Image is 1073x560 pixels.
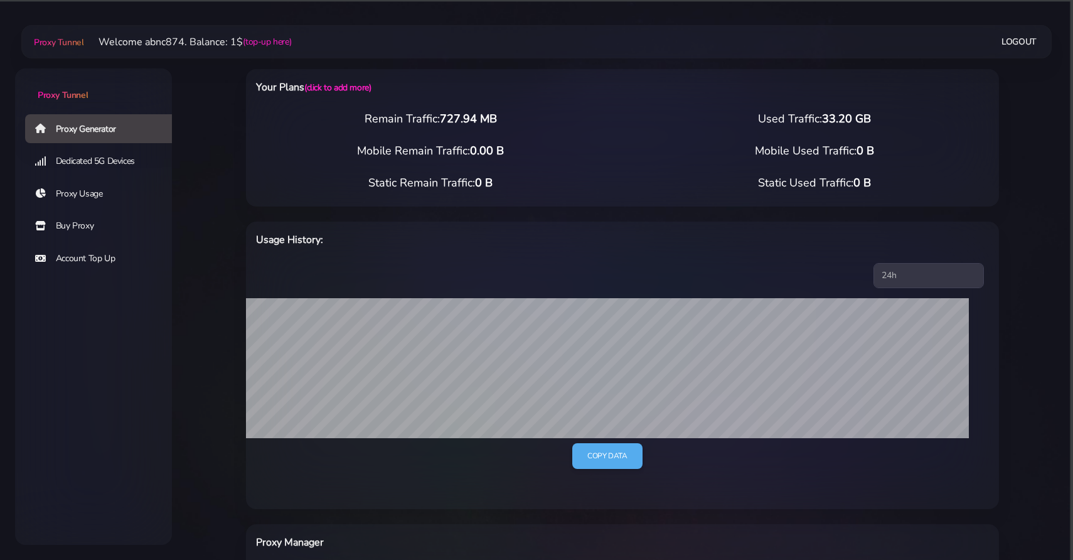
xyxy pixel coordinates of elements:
a: Logout [1001,30,1037,53]
a: (top-up here) [243,35,291,48]
div: Static Used Traffic: [622,175,1006,191]
iframe: Webchat Widget [1001,488,1057,544]
span: 727.94 MB [440,111,497,126]
div: Static Remain Traffic: [238,175,622,191]
span: 0.00 B [470,143,504,158]
div: Remain Traffic: [238,110,622,127]
a: Proxy Usage [25,180,182,208]
h6: Usage History: [256,232,677,248]
a: Dedicated 5G Devices [25,147,182,176]
li: Welcome abnc874. Balance: 1$ [83,35,291,50]
span: 0 B [853,175,871,190]
a: (click to add more) [304,82,371,94]
a: Copy data [572,443,642,469]
span: Proxy Tunnel [38,89,88,101]
a: Proxy Tunnel [15,68,172,102]
span: 0 B [475,175,493,190]
a: Proxy Generator [25,114,182,143]
span: 0 B [857,143,874,158]
a: Proxy Tunnel [31,32,83,52]
h6: Your Plans [256,79,677,95]
span: 33.20 GB [822,111,871,126]
a: Buy Proxy [25,212,182,240]
a: Account Top Up [25,244,182,273]
div: Used Traffic: [622,110,1006,127]
h6: Proxy Manager [256,534,677,551]
span: Proxy Tunnel [34,36,83,48]
div: Mobile Remain Traffic: [238,143,622,159]
div: Mobile Used Traffic: [622,143,1006,159]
